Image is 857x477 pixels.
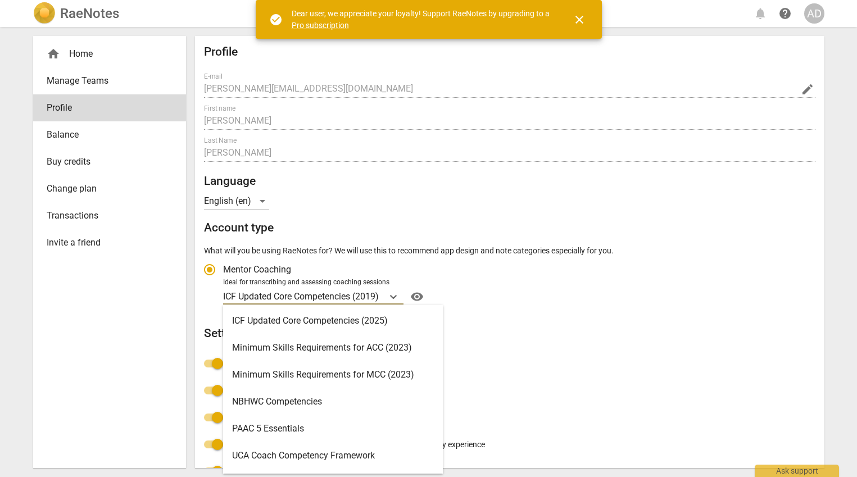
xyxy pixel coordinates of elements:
button: Help [408,288,426,306]
label: Last Name [204,137,237,144]
div: PAAC 5 Essentials [223,415,443,442]
button: Close [566,6,593,33]
div: Ask support [755,465,839,477]
span: visibility [408,290,426,303]
span: Manage Teams [47,74,164,88]
span: Mentor Coaching [223,263,291,276]
label: First name [204,105,235,112]
span: Buy credits [47,155,164,169]
a: Transactions [33,202,186,229]
button: Change Email [800,81,815,97]
span: close [573,13,586,26]
div: Dear user, we appreciate your loyalty! Support RaeNotes by upgrading to a [292,8,552,31]
label: E-mail [204,73,223,80]
div: UCA Coach Competency Framework [223,442,443,469]
h2: Language [204,174,815,188]
span: home [47,47,60,61]
span: Change plan [47,182,164,196]
div: Home [47,47,164,61]
a: Help [775,3,795,24]
span: check_circle [269,13,283,26]
div: Minimum Skills Requirements for MCC (2023) [223,361,443,388]
span: Transactions [47,209,164,222]
h2: Profile [204,45,815,59]
div: English (en) [204,192,269,210]
a: Change plan [33,175,186,202]
div: Account type [204,256,815,306]
a: Pro subscription [292,21,349,30]
p: What will you be using RaeNotes for? We will use this to recommend app design and note categories... [204,245,815,257]
div: Home [33,40,186,67]
h2: Settings [204,326,815,340]
div: NBHWC Competencies [223,388,443,415]
div: Ideal for transcribing and assessing coaching sessions [223,278,812,288]
span: Profile [47,101,164,115]
span: edit [801,83,814,96]
button: AD [804,3,824,24]
span: help [778,7,792,20]
a: Buy credits [33,148,186,175]
div: Minimum Skills Requirements for ACC (2023) [223,334,443,361]
a: Balance [33,121,186,148]
span: Balance [47,128,164,142]
span: Invite a friend [47,236,164,249]
div: ICF Updated Core Competencies (2025) [223,307,443,334]
img: Logo [33,2,56,25]
a: LogoRaeNotes [33,2,119,25]
a: Help [403,288,426,306]
a: Invite a friend [33,229,186,256]
h2: RaeNotes [60,6,119,21]
input: Ideal for transcribing and assessing coaching sessionsICF Updated Core Competencies (2019)Help [380,291,382,302]
a: Profile [33,94,186,121]
a: Manage Teams [33,67,186,94]
p: ICF Updated Core Competencies (2019) [223,290,379,303]
h2: Account type [204,221,815,235]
